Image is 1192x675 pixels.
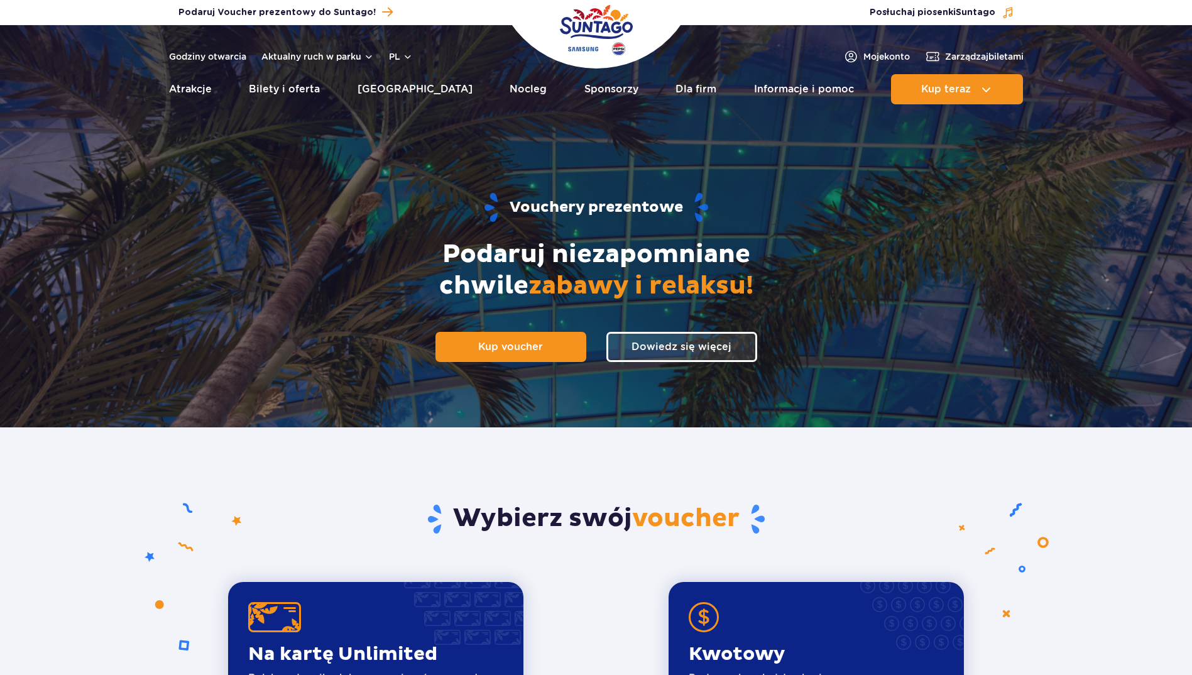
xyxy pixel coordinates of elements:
[956,8,995,17] span: Suntago
[584,74,638,104] a: Sponsorzy
[863,50,910,63] span: Moje konto
[891,74,1023,104] button: Kup teraz
[510,74,547,104] a: Nocleg
[178,4,393,21] a: Podaruj Voucher prezentowy do Suntago!
[169,50,246,63] a: Godziny otwarcia
[870,6,995,19] span: Posłuchaj piosenki
[169,74,212,104] a: Atrakcje
[478,341,543,353] span: Kup voucher
[632,503,740,534] span: voucher
[228,503,964,535] h2: Wybierz swój
[376,239,816,302] h2: Podaruj niezapomniane chwile
[261,52,374,62] button: Aktualny ruch w parku
[249,74,320,104] a: Bilety i oferta
[178,6,376,19] span: Podaruj Voucher prezentowy do Suntago!
[632,341,731,353] span: Dowiedz się więcej
[689,642,831,666] p: Kwotowy
[528,270,753,302] span: zabawy i relaksu!
[925,49,1024,64] a: Zarządzajbiletami
[358,74,473,104] a: [GEOGRAPHIC_DATA]
[606,332,757,362] a: Dowiedz się więcej
[843,49,910,64] a: Mojekonto
[921,84,971,95] span: Kup teraz
[192,192,1000,224] h1: Vouchery prezentowe
[945,50,1024,63] span: Zarządzaj biletami
[435,332,586,362] a: Kup voucher
[389,50,413,63] button: pl
[754,74,854,104] a: Informacje i pomoc
[675,74,716,104] a: Dla firm
[248,642,503,666] p: Na kartę Unlimited
[870,6,1014,19] button: Posłuchaj piosenkiSuntago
